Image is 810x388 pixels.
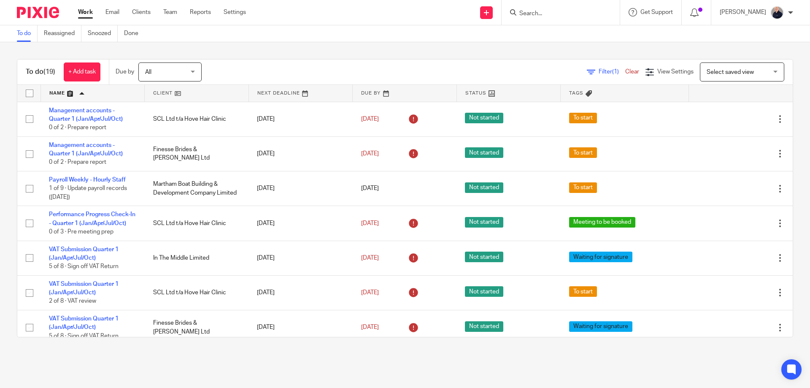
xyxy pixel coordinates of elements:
a: Email [105,8,119,16]
span: Waiting for signature [569,252,632,262]
a: Payroll Weekly - Hourly Staff [49,177,126,183]
span: [DATE] [361,151,379,157]
a: Reassigned [44,25,81,42]
span: [DATE] [361,255,379,261]
span: [DATE] [361,324,379,330]
span: 0 of 2 · Prepare report [49,160,106,166]
a: To do [17,25,38,42]
td: [DATE] [248,241,353,275]
img: Pixie [17,7,59,18]
span: Not started [465,147,503,158]
td: Finesse Brides & [PERSON_NAME] Ltd [145,136,249,171]
a: Clear [625,69,639,75]
td: SCL Ltd t/a Hove Hair Clinic [145,206,249,241]
span: Meeting to be booked [569,217,635,228]
td: [DATE] [248,171,353,206]
p: Due by [116,68,134,76]
a: Done [124,25,145,42]
span: [DATE] [361,116,379,122]
a: Management accounts - Quarter 1 (Jan/Apr/Jul/Oct) [49,108,123,122]
span: 2 of 8 · VAT review [49,298,96,304]
span: [DATE] [361,186,379,192]
span: (19) [43,68,55,75]
span: To start [569,113,597,123]
span: Not started [465,182,503,193]
a: Team [163,8,177,16]
td: SCL Ltd t/a Hove Hair Clinic [145,275,249,310]
span: To start [569,182,597,193]
span: Not started [465,321,503,332]
a: + Add task [64,62,100,81]
span: To start [569,286,597,297]
h1: To do [26,68,55,76]
td: In The Middle Limited [145,241,249,275]
p: [PERSON_NAME] [720,8,766,16]
span: Select saved view [707,69,754,75]
span: Tags [569,91,583,95]
td: [DATE] [248,102,353,136]
td: SCL Ltd t/a Hove Hair Clinic [145,102,249,136]
td: [DATE] [248,136,353,171]
span: Not started [465,113,503,123]
td: Finesse Brides & [PERSON_NAME] Ltd [145,310,249,345]
span: To start [569,147,597,158]
a: Performance Progress Check-In - Quarter 1 (Jan/Apr/Jul/Oct) [49,212,135,226]
span: Not started [465,286,503,297]
a: Snoozed [88,25,118,42]
span: Not started [465,252,503,262]
span: 5 of 8 · Sign off VAT Return [49,333,119,339]
span: 0 of 2 · Prepare report [49,125,106,130]
td: Martham Boat Building & Development Company Limited [145,171,249,206]
td: [DATE] [248,206,353,241]
span: (1) [612,69,619,75]
span: 5 of 8 · Sign off VAT Return [49,263,119,269]
a: Management accounts - Quarter 1 (Jan/Apr/Jul/Oct) [49,142,123,157]
span: Waiting for signature [569,321,632,332]
span: 1 of 9 · Update payroll records ([DATE]) [49,185,127,200]
a: Work [78,8,93,16]
span: [DATE] [361,220,379,226]
input: Search [518,10,594,18]
a: Settings [224,8,246,16]
td: [DATE] [248,275,353,310]
span: Not started [465,217,503,228]
a: VAT Submission Quarter 1 (Jan/Apr/Jul/Oct) [49,281,119,296]
a: Clients [132,8,151,16]
span: Filter [599,69,625,75]
a: Reports [190,8,211,16]
td: [DATE] [248,310,353,345]
span: Get Support [640,9,673,15]
span: All [145,69,151,75]
a: VAT Submission Quarter 1 (Jan/Apr/Jul/Oct) [49,247,119,261]
span: [DATE] [361,290,379,296]
a: VAT Submission Quarter 1 (Jan/Apr/Jul/Oct) [49,316,119,330]
span: View Settings [657,69,694,75]
span: 0 of 3 · Pre meeting prep [49,229,113,235]
img: IMG_8745-0021-copy.jpg [770,6,784,19]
